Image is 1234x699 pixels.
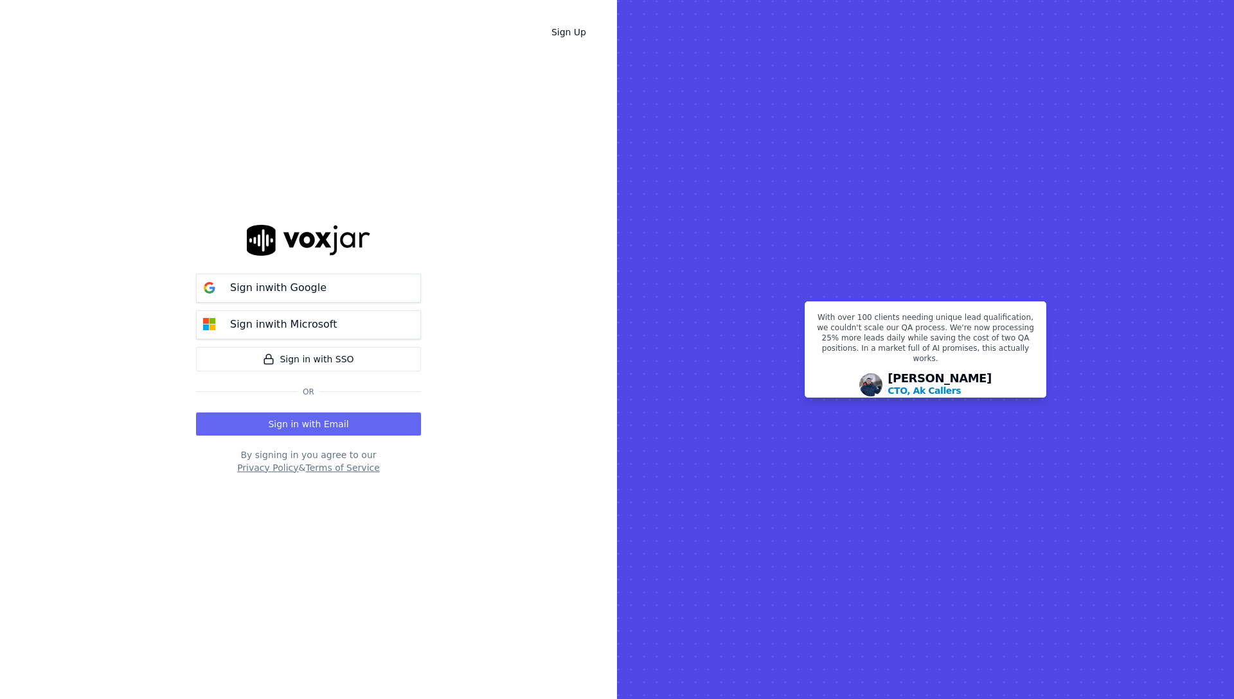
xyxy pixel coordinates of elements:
img: logo [247,225,370,255]
button: Sign inwith Google [196,274,421,303]
img: microsoft Sign in button [197,312,222,337]
p: Sign in with Google [230,280,326,296]
div: By signing in you agree to our & [196,448,421,474]
div: [PERSON_NAME] [888,373,992,397]
p: With over 100 clients needing unique lead qualification, we couldn't scale our QA process. We're ... [813,312,1038,369]
p: CTO, Ak Callers [888,384,961,397]
img: Avatar [859,373,882,396]
button: Sign inwith Microsoft [196,310,421,339]
a: Sign Up [541,21,596,44]
button: Privacy Policy [237,461,298,474]
button: Sign in with Email [196,412,421,436]
img: google Sign in button [197,275,222,301]
p: Sign in with Microsoft [230,317,337,332]
span: Or [298,387,319,397]
a: Sign in with SSO [196,347,421,371]
button: Terms of Service [305,461,379,474]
